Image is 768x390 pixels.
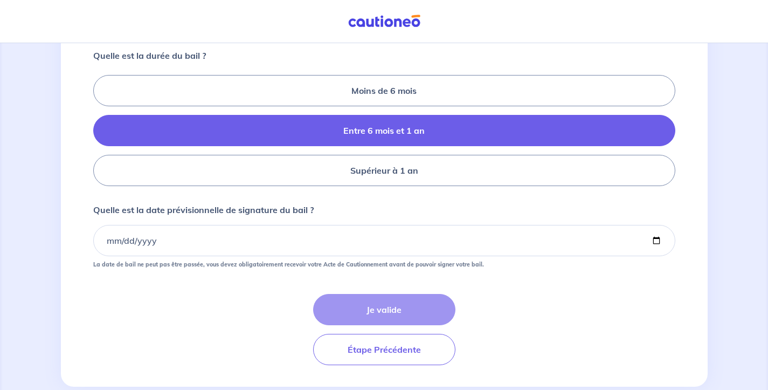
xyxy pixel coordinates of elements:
[93,203,314,216] p: Quelle est la date prévisionnelle de signature du bail ?
[93,155,675,186] label: Supérieur à 1 an
[344,15,425,28] img: Cautioneo
[93,75,675,106] label: Moins de 6 mois
[313,334,455,365] button: Étape Précédente
[93,261,484,268] strong: La date de bail ne peut pas être passée, vous devez obligatoirement recevoir votre Acte de Cautio...
[93,49,206,62] p: Quelle est la durée du bail ?
[93,115,675,146] label: Entre 6 mois et 1 an
[93,225,675,256] input: contract-date-placeholder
